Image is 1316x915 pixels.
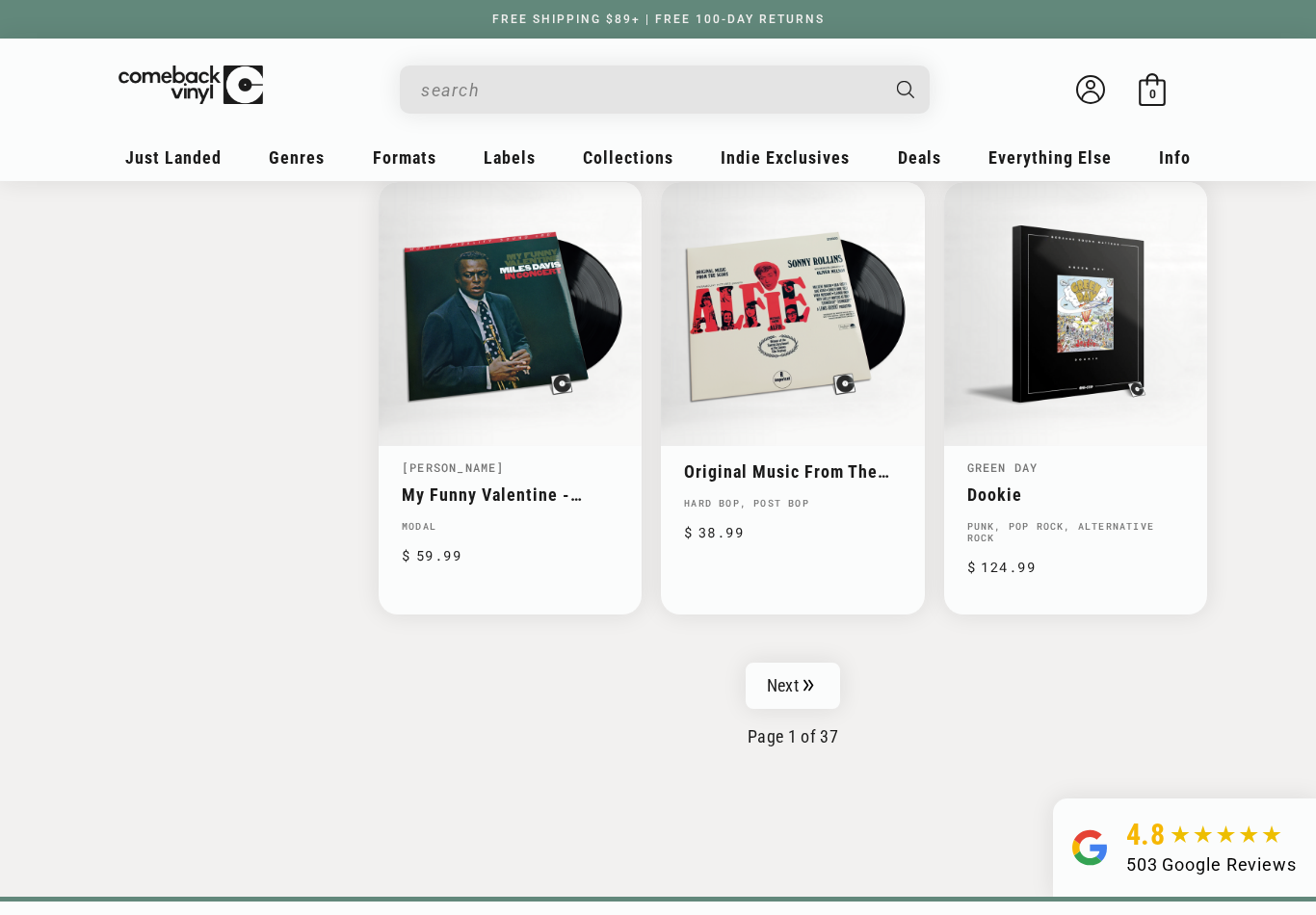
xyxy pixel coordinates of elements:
[484,147,536,168] span: Labels
[1171,825,1281,845] img: star5.svg
[125,147,222,168] span: Just Landed
[1149,87,1156,101] span: 0
[379,726,1207,746] p: Page 1 of 37
[967,459,1039,475] a: Green Day
[473,13,844,26] a: FREE SHIPPING $89+ | FREE 100-DAY RETURNS
[1072,818,1107,877] img: Group.svg
[721,147,850,168] span: Indie Exclusives
[583,147,673,168] span: Collections
[967,484,1184,505] a: Dookie
[684,461,901,482] a: Original Music From The Score "[PERSON_NAME]"
[1126,851,1297,877] div: 503 Google Reviews
[1126,818,1166,851] span: 4.8
[373,147,436,168] span: Formats
[898,147,941,168] span: Deals
[746,663,840,709] a: Next
[402,484,619,505] a: My Funny Valentine - [PERSON_NAME] In Concert
[400,65,930,114] div: Search
[402,459,505,475] a: [PERSON_NAME]
[1159,147,1191,168] span: Info
[988,147,1112,168] span: Everything Else
[269,147,325,168] span: Genres
[1053,798,1316,897] a: 4.8 503 Google Reviews
[421,70,878,110] input: When autocomplete results are available use up and down arrows to review and enter to select
[881,65,933,114] button: Search
[379,663,1207,746] nav: Pagination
